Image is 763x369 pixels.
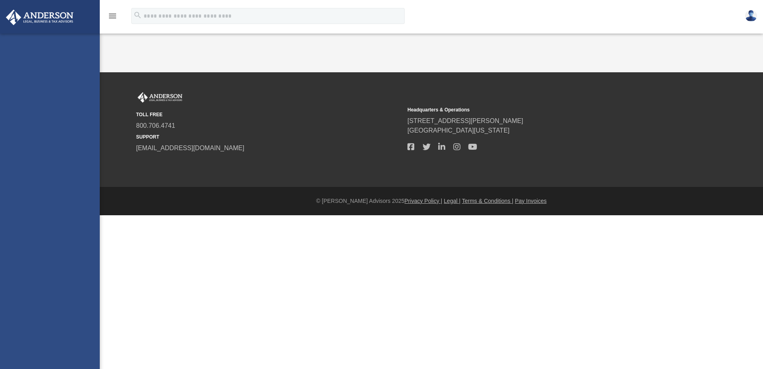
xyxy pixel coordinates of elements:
i: menu [108,11,117,21]
a: [GEOGRAPHIC_DATA][US_STATE] [407,127,510,134]
div: © [PERSON_NAME] Advisors 2025 [100,197,763,205]
small: SUPPORT [136,133,402,141]
a: Legal | [444,198,461,204]
img: User Pic [745,10,757,22]
a: menu [108,15,117,21]
img: Anderson Advisors Platinum Portal [4,10,76,25]
a: Pay Invoices [515,198,546,204]
a: [STREET_ADDRESS][PERSON_NAME] [407,117,523,124]
a: [EMAIL_ADDRESS][DOMAIN_NAME] [136,145,244,151]
small: TOLL FREE [136,111,402,118]
img: Anderson Advisors Platinum Portal [136,92,184,103]
a: Privacy Policy | [405,198,443,204]
small: Headquarters & Operations [407,106,673,113]
a: 800.706.4741 [136,122,175,129]
a: Terms & Conditions | [462,198,514,204]
i: search [133,11,142,20]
